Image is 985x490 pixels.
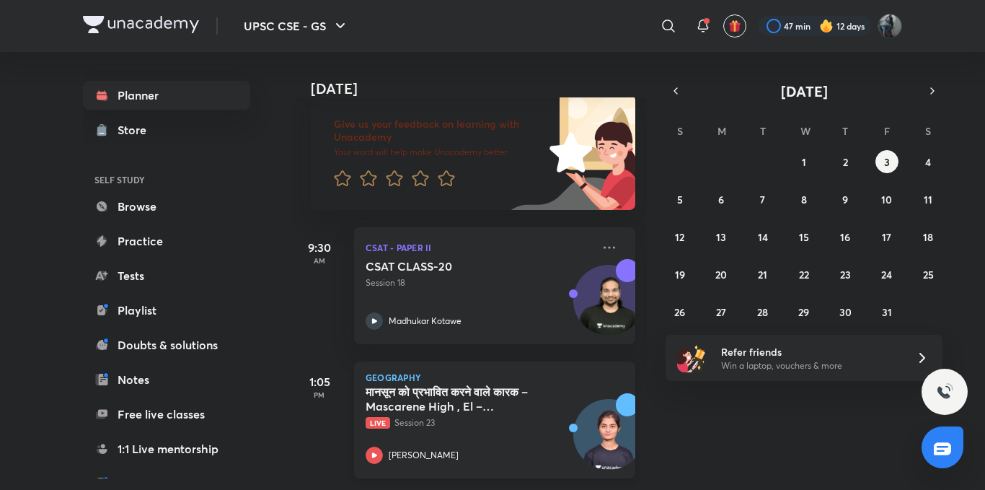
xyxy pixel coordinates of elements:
[716,230,726,244] abbr: October 13, 2025
[760,124,766,138] abbr: Tuesday
[792,188,816,211] button: October 8, 2025
[881,193,892,206] abbr: October 10, 2025
[83,115,250,144] a: Store
[834,225,857,248] button: October 16, 2025
[875,150,898,173] button: October 3, 2025
[334,118,544,144] h6: Give us your feedback on learning with Unacademy
[751,300,774,323] button: October 28, 2025
[718,193,724,206] abbr: October 6, 2025
[574,273,643,342] img: Avatar
[884,155,890,169] abbr: October 3, 2025
[366,259,545,274] h5: CSAT CLASS-20
[757,305,768,319] abbr: October 28, 2025
[878,14,902,38] img: Komal
[799,230,809,244] abbr: October 15, 2025
[875,300,898,323] button: October 31, 2025
[840,268,851,281] abbr: October 23, 2025
[792,225,816,248] button: October 15, 2025
[792,263,816,286] button: October 22, 2025
[799,268,809,281] abbr: October 22, 2025
[83,16,199,33] img: Company Logo
[834,300,857,323] button: October 30, 2025
[723,14,746,38] button: avatar
[834,150,857,173] button: October 2, 2025
[881,268,892,281] abbr: October 24, 2025
[366,416,592,429] p: Session 23
[710,263,733,286] button: October 20, 2025
[842,124,848,138] abbr: Thursday
[668,300,692,323] button: October 26, 2025
[675,268,685,281] abbr: October 19, 2025
[334,146,544,158] p: Your word will help make Unacademy better
[924,193,932,206] abbr: October 11, 2025
[875,188,898,211] button: October 10, 2025
[291,239,348,256] h5: 9:30
[574,407,643,476] img: Avatar
[389,449,459,462] p: [PERSON_NAME]
[83,434,250,463] a: 1:1 Live mentorship
[936,383,953,401] img: ttu
[751,225,774,248] button: October 14, 2025
[717,124,726,138] abbr: Monday
[842,193,848,206] abbr: October 9, 2025
[715,268,727,281] abbr: October 20, 2025
[677,124,683,138] abbr: Sunday
[366,417,390,429] span: Live
[716,305,726,319] abbr: October 27, 2025
[710,300,733,323] button: October 27, 2025
[916,188,940,211] button: October 11, 2025
[686,81,922,101] button: [DATE]
[875,225,898,248] button: October 17, 2025
[751,263,774,286] button: October 21, 2025
[923,268,934,281] abbr: October 25, 2025
[840,230,850,244] abbr: October 16, 2025
[674,305,685,319] abbr: October 26, 2025
[882,305,892,319] abbr: October 31, 2025
[916,225,940,248] button: October 18, 2025
[721,344,898,359] h6: Refer friends
[677,344,706,372] img: referral
[781,82,828,101] span: [DATE]
[291,373,348,390] h5: 1:05
[83,16,199,37] a: Company Logo
[800,124,810,138] abbr: Wednesday
[925,155,931,169] abbr: October 4, 2025
[291,390,348,399] p: PM
[721,359,898,372] p: Win a laptop, vouchers & more
[819,19,834,33] img: streak
[83,400,250,429] a: Free live classes
[366,239,592,256] p: CSAT - Paper II
[802,155,806,169] abbr: October 1, 2025
[83,296,250,325] a: Playlist
[798,305,809,319] abbr: October 29, 2025
[83,192,250,221] a: Browse
[677,193,683,206] abbr: October 5, 2025
[916,263,940,286] button: October 25, 2025
[83,81,250,110] a: Planner
[758,230,768,244] abbr: October 14, 2025
[500,95,635,210] img: feedback_image
[751,188,774,211] button: October 7, 2025
[839,305,852,319] abbr: October 30, 2025
[83,261,250,290] a: Tests
[366,276,592,289] p: Session 18
[792,150,816,173] button: October 1, 2025
[389,315,461,328] p: Madhukar Kotawe
[668,188,692,211] button: October 5, 2025
[925,124,931,138] abbr: Saturday
[923,230,933,244] abbr: October 18, 2025
[235,12,358,40] button: UPSC CSE - GS
[834,188,857,211] button: October 9, 2025
[834,263,857,286] button: October 23, 2025
[758,268,767,281] abbr: October 21, 2025
[366,385,545,414] h5: मानसून को प्रभावित करने वाले कारक – Mascarene High , El – Nino La Nina
[668,263,692,286] button: October 19, 2025
[83,227,250,255] a: Practice
[668,225,692,248] button: October 12, 2025
[311,80,650,97] h4: [DATE]
[728,19,741,32] img: avatar
[875,263,898,286] button: October 24, 2025
[801,193,807,206] abbr: October 8, 2025
[792,300,816,323] button: October 29, 2025
[760,193,765,206] abbr: October 7, 2025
